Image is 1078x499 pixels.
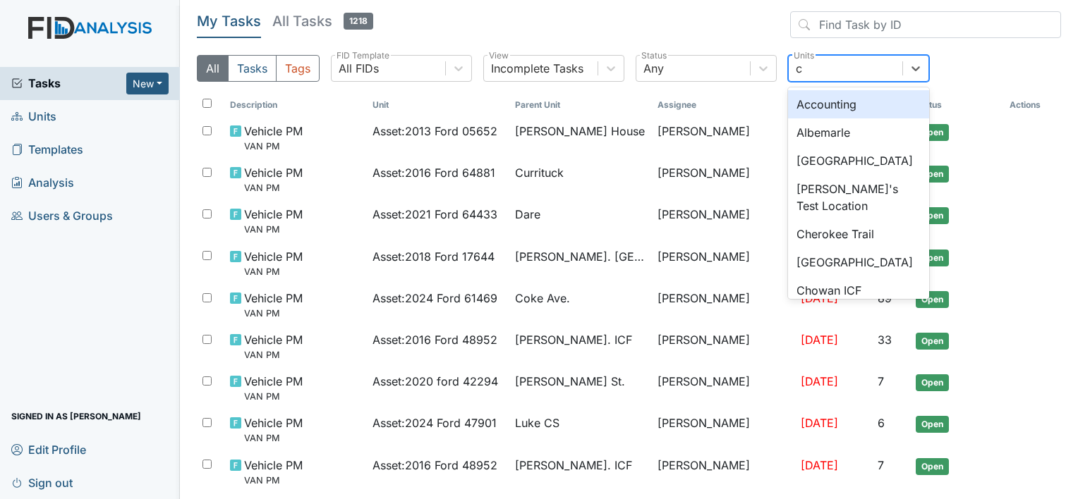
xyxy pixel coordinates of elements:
[790,11,1061,38] input: Find Task by ID
[515,373,625,390] span: [PERSON_NAME] St.
[652,451,794,493] td: [PERSON_NAME]
[197,55,320,82] div: Type filter
[916,333,949,350] span: Open
[515,123,645,140] span: [PERSON_NAME] House
[788,118,929,147] div: Albemarle
[244,307,303,320] small: VAN PM
[244,181,303,195] small: VAN PM
[272,11,373,31] h5: All Tasks
[244,265,303,278] small: VAN PM
[878,374,884,388] span: 7
[373,290,497,307] span: Asset : 2024 Ford 61469
[652,242,794,284] td: [PERSON_NAME]
[244,223,303,236] small: VAN PM
[11,172,74,194] span: Analysis
[515,331,632,348] span: [PERSON_NAME]. ICF
[373,164,495,181] span: Asset : 2016 Ford 64881
[373,373,498,390] span: Asset : 2020 ford 42294
[788,147,929,175] div: [GEOGRAPHIC_DATA]
[244,474,303,487] small: VAN PM
[344,13,373,30] span: 1218
[11,106,56,128] span: Units
[652,159,794,200] td: [PERSON_NAME]
[244,123,303,153] span: Vehicle PM VAN PM
[244,348,303,362] small: VAN PM
[197,55,229,82] button: All
[11,75,126,92] a: Tasks
[515,248,646,265] span: [PERSON_NAME]. [GEOGRAPHIC_DATA]
[373,206,497,223] span: Asset : 2021 Ford 64433
[515,206,540,223] span: Dare
[878,458,884,472] span: 7
[515,457,632,474] span: [PERSON_NAME]. ICF
[373,331,497,348] span: Asset : 2016 Ford 48952
[373,248,495,265] span: Asset : 2018 Ford 17644
[367,93,509,117] th: Toggle SortBy
[244,373,303,403] span: Vehicle PM VAN PM
[244,414,303,445] span: Vehicle PM VAN PM
[801,416,838,430] span: [DATE]
[788,276,929,304] div: Chowan ICF
[11,205,113,227] span: Users & Groups
[652,284,794,326] td: [PERSON_NAME]
[373,414,497,431] span: Asset : 2024 Ford 47901
[126,73,169,94] button: New
[244,206,303,236] span: Vehicle PM VAN PM
[276,55,320,82] button: Tags
[878,416,885,430] span: 6
[244,290,303,320] span: Vehicle PM VAN PM
[878,333,892,347] span: 33
[878,291,892,305] span: 89
[910,93,1004,117] th: Toggle SortBy
[643,60,664,77] div: Any
[515,414,559,431] span: Luke CS
[916,207,949,224] span: Open
[244,331,303,362] span: Vehicle PM VAN PM
[244,248,303,278] span: Vehicle PM VAN PM
[339,60,379,77] div: All FIDs
[916,249,949,266] span: Open
[801,374,838,388] span: [DATE]
[788,220,929,248] div: Cherokee Trail
[916,166,949,183] span: Open
[652,117,794,159] td: [PERSON_NAME]
[652,200,794,242] td: [PERSON_NAME]
[244,140,303,153] small: VAN PM
[244,457,303,487] span: Vehicle PM VAN PM
[224,93,367,117] th: Toggle SortBy
[652,326,794,367] td: [PERSON_NAME]
[788,248,929,276] div: [GEOGRAPHIC_DATA]
[916,291,949,308] span: Open
[202,99,212,108] input: Toggle All Rows Selected
[788,90,929,118] div: Accounting
[373,123,497,140] span: Asset : 2013 Ford 05652
[244,431,303,445] small: VAN PM
[916,124,949,141] span: Open
[801,291,838,305] span: [DATE]
[652,409,794,450] td: [PERSON_NAME]
[244,164,303,195] span: Vehicle PM VAN PM
[916,374,949,391] span: Open
[652,367,794,409] td: [PERSON_NAME]
[228,55,277,82] button: Tasks
[491,60,583,77] div: Incomplete Tasks
[652,93,794,117] th: Assignee
[916,416,949,433] span: Open
[916,458,949,475] span: Open
[11,139,83,161] span: Templates
[509,93,652,117] th: Toggle SortBy
[11,405,141,427] span: Signed in as [PERSON_NAME]
[244,390,303,403] small: VAN PM
[11,438,86,460] span: Edit Profile
[373,457,497,474] span: Asset : 2016 Ford 48952
[801,333,838,347] span: [DATE]
[515,164,564,181] span: Currituck
[197,11,261,31] h5: My Tasks
[1004,93,1061,117] th: Actions
[11,472,73,493] span: Sign out
[515,290,570,307] span: Coke Ave.
[801,458,838,472] span: [DATE]
[788,175,929,220] div: [PERSON_NAME]'s Test Location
